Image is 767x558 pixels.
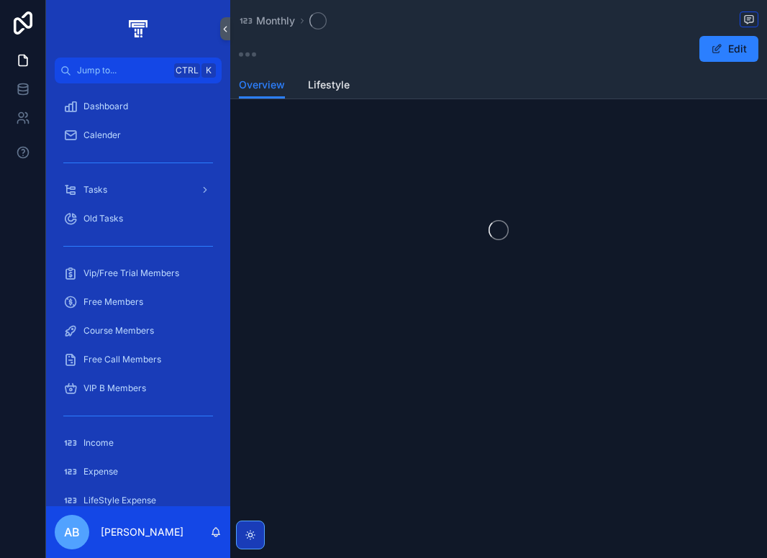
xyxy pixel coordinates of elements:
span: Ctrl [174,63,200,78]
button: Edit [699,36,758,62]
span: Calender [83,129,121,141]
a: VIP B Members [55,375,222,401]
span: Course Members [83,325,154,337]
span: Monthly [256,14,295,28]
span: Jump to... [77,65,168,76]
a: Tasks [55,177,222,203]
a: Free Members [55,289,222,315]
span: Income [83,437,114,449]
button: Jump to...CtrlK [55,58,222,83]
a: Vip/Free Trial Members [55,260,222,286]
a: Income [55,430,222,456]
a: Course Members [55,318,222,344]
img: App logo [126,17,150,40]
span: Overview [239,78,285,92]
span: Expense [83,466,118,477]
span: Free Members [83,296,143,308]
a: Overview [239,72,285,99]
span: Tasks [83,184,107,196]
a: Old Tasks [55,206,222,232]
span: Free Call Members [83,354,161,365]
span: LifeStyle Expense [83,495,156,506]
span: Dashboard [83,101,128,112]
span: AB [64,523,80,541]
a: Lifestyle [308,72,350,101]
a: Free Call Members [55,347,222,372]
div: scrollable content [46,83,230,506]
p: [PERSON_NAME] [101,525,183,539]
a: LifeStyle Expense [55,488,222,513]
a: Calender [55,122,222,148]
span: K [203,65,214,76]
span: Lifestyle [308,78,350,92]
a: Monthly [239,14,295,28]
span: Old Tasks [83,213,123,224]
a: Expense [55,459,222,485]
span: VIP B Members [83,383,146,394]
span: Vip/Free Trial Members [83,267,179,279]
a: Dashboard [55,93,222,119]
